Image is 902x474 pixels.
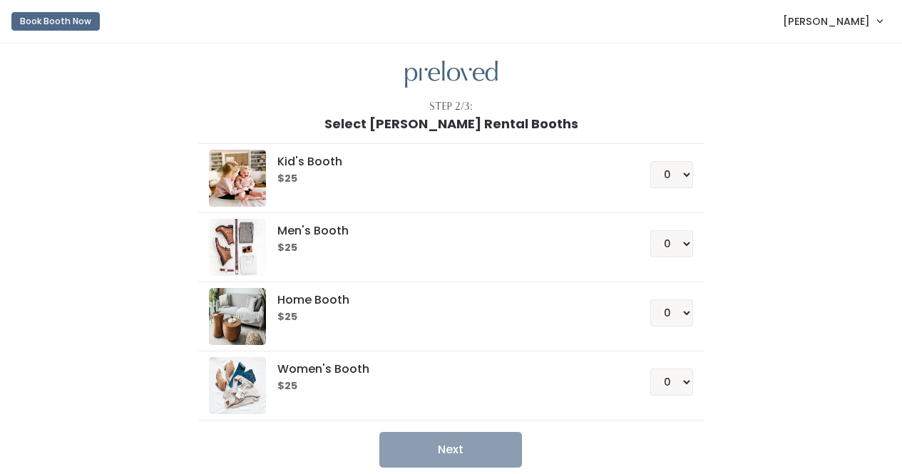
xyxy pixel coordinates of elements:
a: [PERSON_NAME] [769,6,896,36]
a: Book Booth Now [11,6,100,37]
h5: Home Booth [277,294,616,306]
button: Next [379,432,522,468]
h6: $25 [277,242,616,254]
h6: $25 [277,311,616,323]
h6: $25 [277,381,616,392]
h1: Select [PERSON_NAME] Rental Booths [324,117,578,131]
h5: Men's Booth [277,225,616,237]
img: preloved logo [405,61,498,88]
img: preloved logo [209,357,266,414]
h6: $25 [277,173,616,185]
h5: Kid's Booth [277,155,616,168]
img: preloved logo [209,219,266,276]
h5: Women's Booth [277,363,616,376]
div: Step 2/3: [429,99,473,114]
button: Book Booth Now [11,12,100,31]
span: [PERSON_NAME] [783,14,870,29]
img: preloved logo [209,288,266,345]
img: preloved logo [209,150,266,207]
